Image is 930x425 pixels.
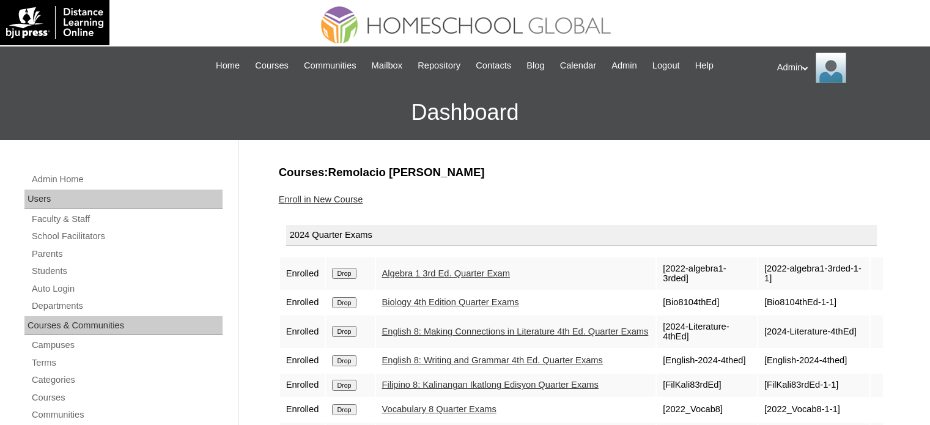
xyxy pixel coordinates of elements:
[526,59,544,73] span: Blog
[689,59,720,73] a: Help
[657,291,757,314] td: [Bio8104thEd]
[657,349,757,372] td: [English-2024-4thed]
[652,59,680,73] span: Logout
[280,291,325,314] td: Enrolled
[366,59,409,73] a: Mailbox
[31,172,223,187] a: Admin Home
[520,59,550,73] a: Blog
[31,372,223,388] a: Categories
[470,59,517,73] a: Contacts
[382,297,519,307] a: Biology 4th Edition Quarter Exams
[279,164,884,180] h3: Courses:Remolacio [PERSON_NAME]
[554,59,602,73] a: Calendar
[476,59,511,73] span: Contacts
[31,212,223,227] a: Faculty & Staff
[816,53,846,83] img: Admin Homeschool Global
[657,374,757,397] td: [FilKali83rdEd]
[31,338,223,353] a: Campuses
[332,380,356,391] input: Drop
[304,59,356,73] span: Communities
[382,327,649,336] a: English 8: Making Connections in Literature 4th Ed. Quarter Exams
[657,257,757,290] td: [2022-algebra1-3rded]
[758,349,869,372] td: [English-2024-4thed]
[758,398,869,421] td: [2022_Vocab8-1-1]
[6,85,924,140] h3: Dashboard
[31,281,223,297] a: Auto Login
[758,374,869,397] td: [FilKali83rdEd-1-1]
[605,59,643,73] a: Admin
[249,59,295,73] a: Courses
[382,268,510,278] a: Algebra 1 3rd Ed. Quarter Exam
[657,316,757,348] td: [2024-Literature-4thEd]
[646,59,686,73] a: Logout
[280,257,325,290] td: Enrolled
[657,398,757,421] td: [2022_Vocab8]
[298,59,363,73] a: Communities
[382,355,603,365] a: English 8: Writing and Grammar 4th Ed. Quarter Exams
[280,398,325,421] td: Enrolled
[31,298,223,314] a: Departments
[286,225,877,246] div: 2024 Quarter Exams
[280,349,325,372] td: Enrolled
[6,6,103,39] img: logo-white.png
[216,59,240,73] span: Home
[24,316,223,336] div: Courses & Communities
[611,59,637,73] span: Admin
[279,194,363,204] a: Enroll in New Course
[210,59,246,73] a: Home
[382,404,496,414] a: Vocabulary 8 Quarter Exams
[758,316,869,348] td: [2024-Literature-4thEd]
[31,229,223,244] a: School Facilitators
[24,190,223,209] div: Users
[280,316,325,348] td: Enrolled
[31,407,223,423] a: Communities
[758,257,869,290] td: [2022-algebra1-3rded-1-1]
[31,355,223,371] a: Terms
[31,246,223,262] a: Parents
[332,326,356,337] input: Drop
[418,59,460,73] span: Repository
[777,53,918,83] div: Admin
[332,268,356,279] input: Drop
[31,390,223,405] a: Courses
[332,404,356,415] input: Drop
[382,380,599,390] a: Filipino 8: Kalinangan Ikatlong Edisyon Quarter Exams
[280,374,325,397] td: Enrolled
[372,59,403,73] span: Mailbox
[255,59,289,73] span: Courses
[31,264,223,279] a: Students
[695,59,714,73] span: Help
[758,291,869,314] td: [Bio8104thEd-1-1]
[560,59,596,73] span: Calendar
[411,59,467,73] a: Repository
[332,355,356,366] input: Drop
[332,297,356,308] input: Drop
